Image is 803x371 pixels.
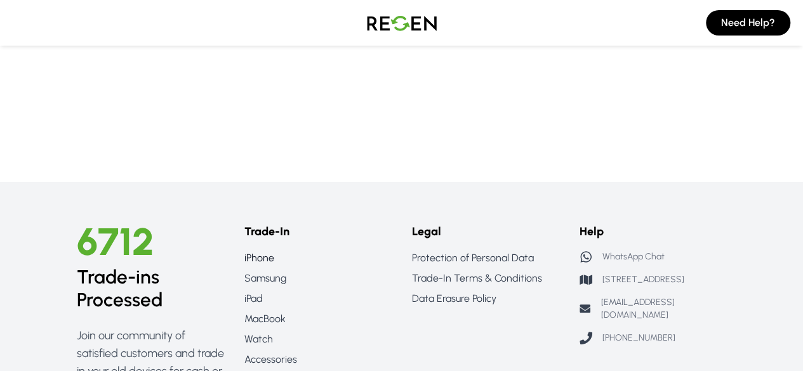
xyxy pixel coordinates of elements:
[244,271,392,286] a: Samsung
[601,296,726,322] p: [EMAIL_ADDRESS][DOMAIN_NAME]
[412,251,559,266] a: Protection of Personal Data
[77,219,154,264] span: 6712
[244,332,392,347] a: Watch
[412,271,559,286] a: Trade-In Terms & Conditions
[412,291,559,306] a: Data Erasure Policy
[244,223,392,240] h6: Trade-In
[602,332,675,344] p: [PHONE_NUMBER]
[412,223,559,240] h6: Legal
[244,291,392,306] a: iPad
[602,251,665,263] p: WhatsApp Chat
[357,5,446,41] img: Logo
[602,273,684,286] p: [STREET_ADDRESS]
[244,311,392,327] a: MacBook
[580,223,727,240] h6: Help
[244,251,392,266] a: iPhone
[706,10,790,36] button: Need Help?
[77,266,224,311] h2: Trade-ins Processed
[244,352,392,367] a: Accessories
